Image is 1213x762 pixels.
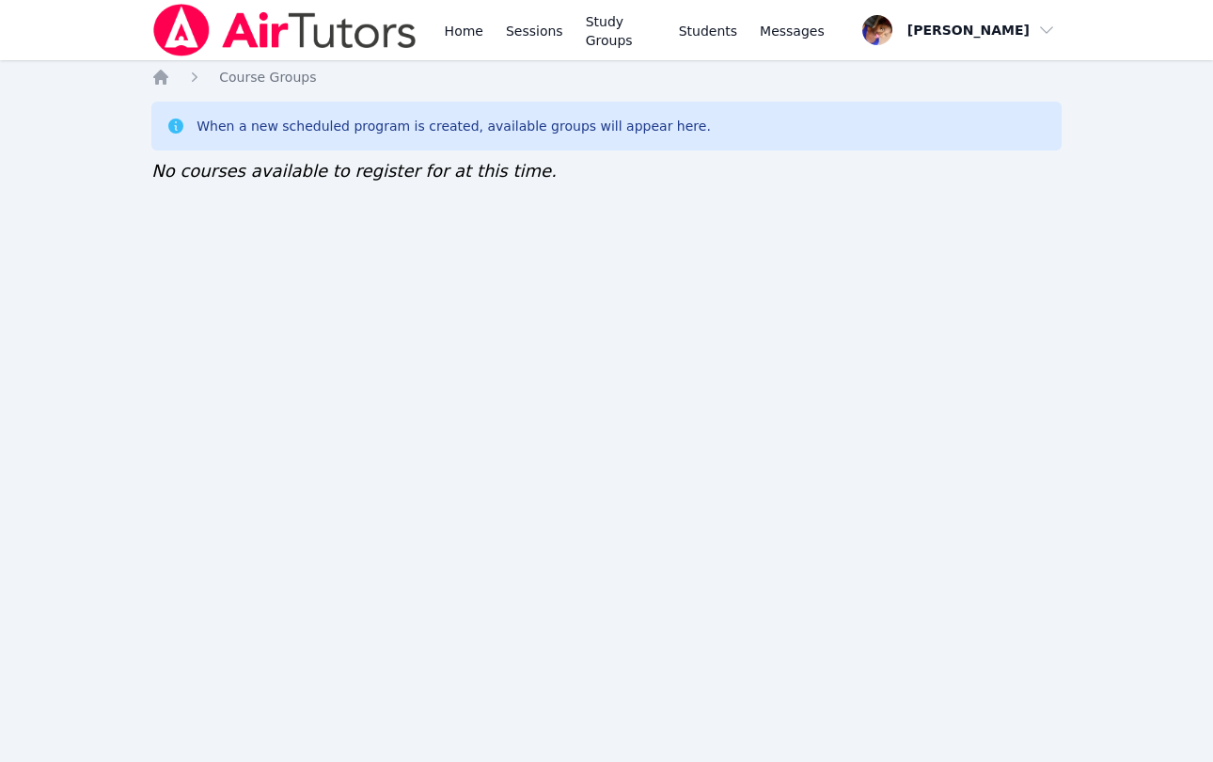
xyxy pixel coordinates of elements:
[151,4,417,56] img: Air Tutors
[219,70,316,85] span: Course Groups
[151,161,557,181] span: No courses available to register for at this time.
[151,68,1062,87] nav: Breadcrumb
[219,68,316,87] a: Course Groups
[760,22,825,40] span: Messages
[197,117,711,135] div: When a new scheduled program is created, available groups will appear here.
